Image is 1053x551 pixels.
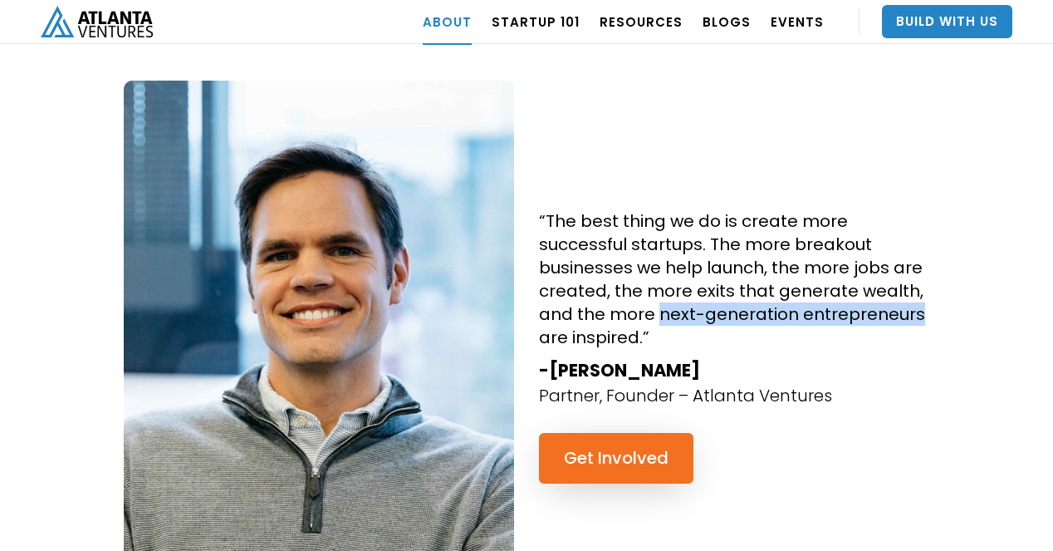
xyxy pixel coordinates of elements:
p: Partner, Founder – Atlanta Ventures [539,384,832,408]
strong: -[PERSON_NAME] [539,358,700,382]
h4: “The best thing we do is create more successful startups. The more breakout businesses we help la... [539,209,929,349]
a: Get Involved [539,433,693,484]
a: Build With Us [882,5,1012,38]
